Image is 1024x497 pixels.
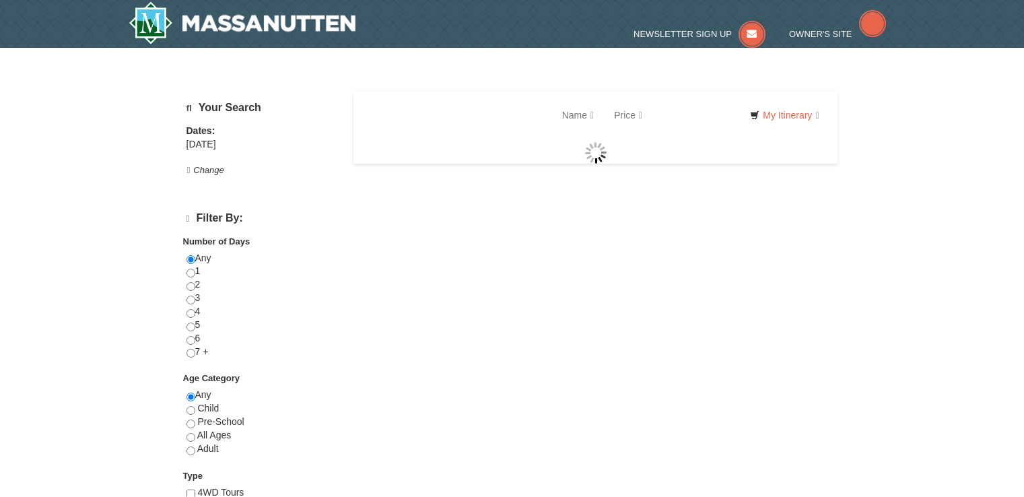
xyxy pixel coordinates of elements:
span: Child [197,403,219,413]
a: My Itinerary [741,105,827,125]
h4: Filter By: [186,212,337,225]
img: wait gif [585,142,607,164]
span: Adult [197,443,219,454]
a: Massanutten Resort [129,1,356,44]
div: Any [186,389,337,469]
a: Owner's Site [789,29,886,39]
strong: Number of Days [183,236,250,246]
div: Any 1 2 3 4 5 6 7 + [186,252,337,372]
a: Price [604,102,652,129]
span: Pre-School [197,416,244,427]
a: Name [552,102,604,129]
strong: Age Category [183,373,240,383]
button: Change [186,163,225,178]
a: Newsletter Sign Up [634,29,765,39]
img: Massanutten Resort Logo [129,1,356,44]
span: Newsletter Sign Up [634,29,732,39]
h5: Your Search [186,102,337,114]
div: [DATE] [186,138,337,152]
strong: Type [183,471,203,481]
strong: Dates: [186,125,215,136]
span: All Ages [197,430,232,440]
span: Owner's Site [789,29,852,39]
